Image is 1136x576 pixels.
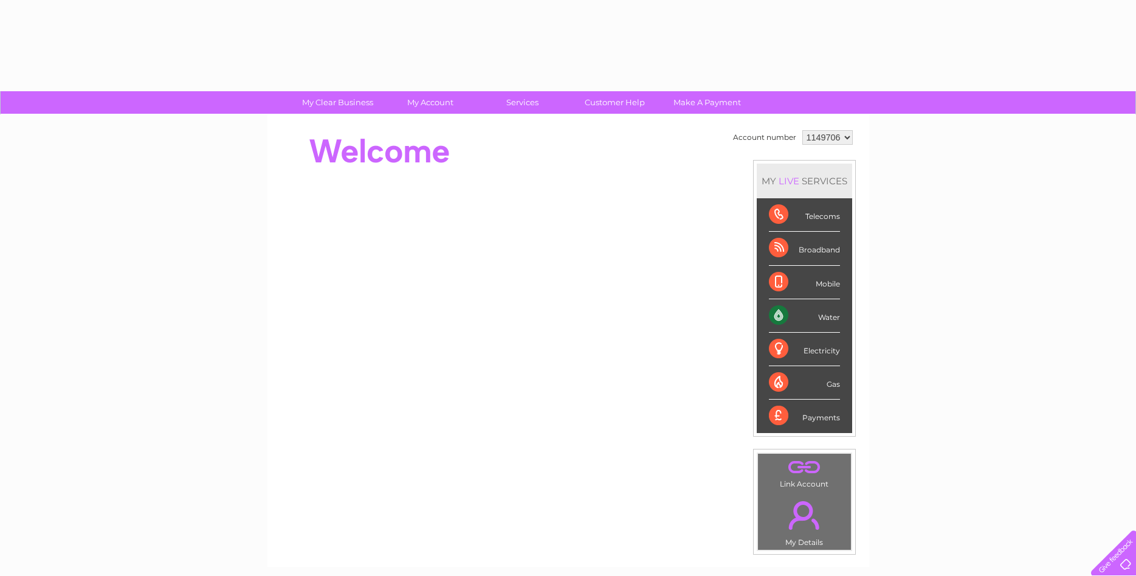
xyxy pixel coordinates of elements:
div: Payments [769,400,840,432]
div: Gas [769,366,840,400]
a: My Account [380,91,480,114]
div: Broadband [769,232,840,265]
a: My Clear Business [287,91,388,114]
td: Account number [730,127,799,148]
td: My Details [757,491,852,550]
div: Mobile [769,266,840,299]
div: Telecoms [769,198,840,232]
a: Make A Payment [657,91,757,114]
a: Customer Help [565,91,665,114]
div: Electricity [769,333,840,366]
td: Link Account [757,453,852,491]
a: . [761,457,848,478]
a: Services [472,91,573,114]
div: LIVE [776,175,802,187]
div: MY SERVICES [757,164,852,198]
div: Water [769,299,840,333]
a: . [761,494,848,536]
